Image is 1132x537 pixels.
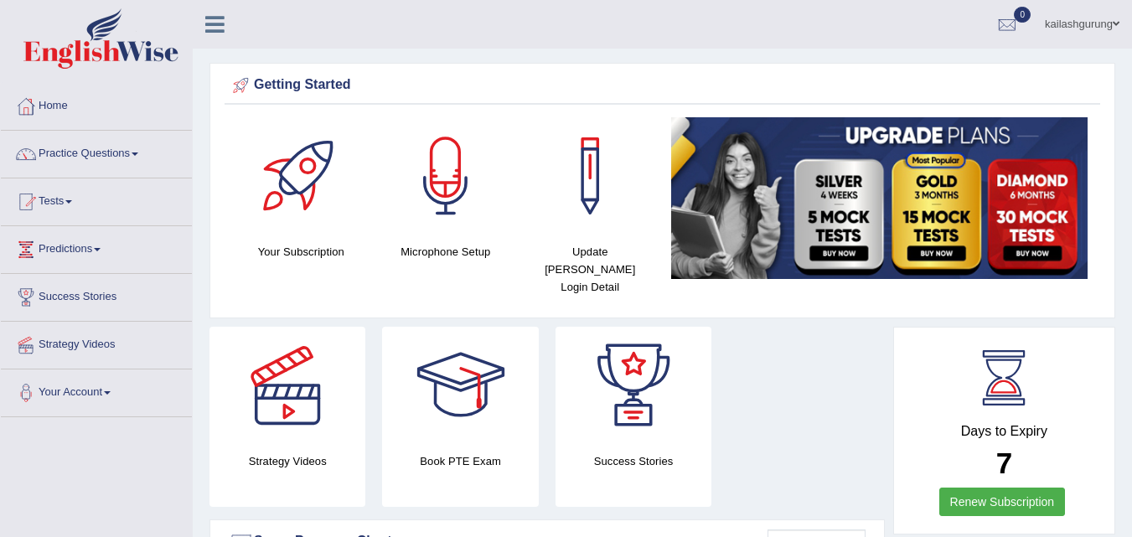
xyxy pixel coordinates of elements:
a: Practice Questions [1,131,192,173]
h4: Success Stories [556,452,711,470]
h4: Update [PERSON_NAME] Login Detail [526,243,654,296]
a: Strategy Videos [1,322,192,364]
a: Success Stories [1,274,192,316]
b: 7 [996,447,1012,479]
a: Tests [1,178,192,220]
span: 0 [1014,7,1031,23]
a: Your Account [1,369,192,411]
a: Renew Subscription [939,488,1066,516]
h4: Book PTE Exam [382,452,538,470]
h4: Strategy Videos [209,452,365,470]
h4: Microphone Setup [382,243,510,261]
a: Predictions [1,226,192,268]
h4: Your Subscription [237,243,365,261]
h4: Days to Expiry [912,424,1096,439]
div: Getting Started [229,73,1096,98]
img: small5.jpg [671,117,1088,279]
a: Home [1,83,192,125]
